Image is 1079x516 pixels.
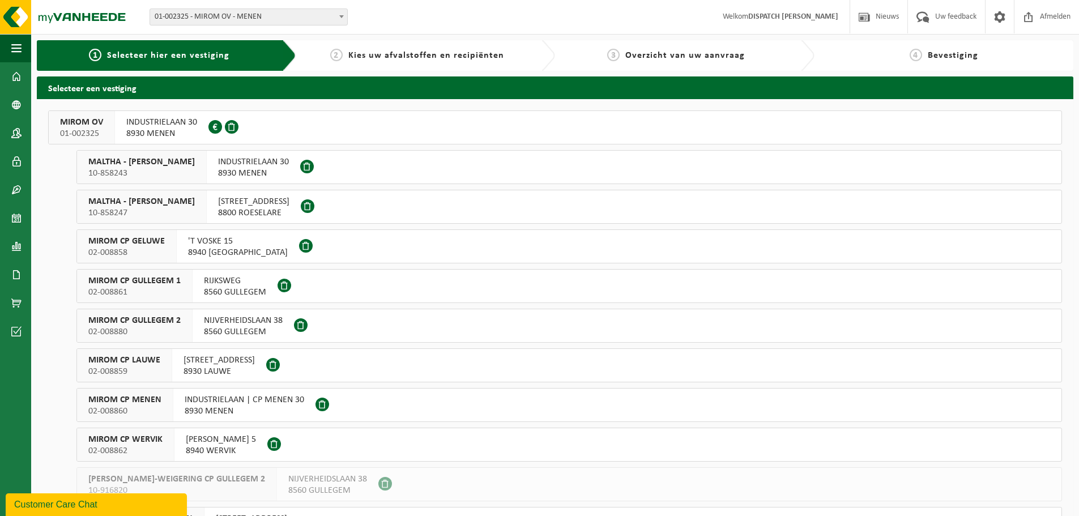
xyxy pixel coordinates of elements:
[288,485,367,496] span: 8560 GULLEGEM
[150,8,348,25] span: 01-002325 - MIROM OV - MENEN
[150,9,347,25] span: 01-002325 - MIROM OV - MENEN
[204,287,266,298] span: 8560 GULLEGEM
[88,474,265,485] span: [PERSON_NAME]-WEIGERING CP GULLEGEM 2
[185,394,304,406] span: INDUSTRIELAAN | CP MENEN 30
[204,275,266,287] span: RIJKSWEG
[625,51,745,60] span: Overzicht van uw aanvraag
[88,434,163,445] span: MIROM CP WERVIK
[88,207,195,219] span: 10-858247
[88,366,160,377] span: 02-008859
[88,168,195,179] span: 10-858243
[76,150,1062,184] button: MALTHA - [PERSON_NAME] 10-858243 INDUSTRIELAAN 308930 MENEN
[6,491,189,516] iframe: chat widget
[76,388,1062,422] button: MIROM CP MENEN 02-008860 INDUSTRIELAAN | CP MENEN 308930 MENEN
[928,51,978,60] span: Bevestiging
[88,394,161,406] span: MIROM CP MENEN
[204,315,283,326] span: NIJVERHEIDSLAAN 38
[186,445,256,457] span: 8940 WERVIK
[88,156,195,168] span: MALTHA - [PERSON_NAME]
[88,406,161,417] span: 02-008860
[88,287,181,298] span: 02-008861
[188,236,288,247] span: 'T VOSKE 15
[126,128,197,139] span: 8930 MENEN
[185,406,304,417] span: 8930 MENEN
[88,326,181,338] span: 02-008880
[60,117,103,128] span: MIROM OV
[748,12,838,21] strong: DISPATCH [PERSON_NAME]
[88,196,195,207] span: MALTHA - [PERSON_NAME]
[184,366,255,377] span: 8930 LAUWE
[76,229,1062,263] button: MIROM CP GELUWE 02-008858 'T VOSKE 158940 [GEOGRAPHIC_DATA]
[218,156,289,168] span: INDUSTRIELAAN 30
[188,247,288,258] span: 8940 [GEOGRAPHIC_DATA]
[88,236,165,247] span: MIROM CP GELUWE
[76,190,1062,224] button: MALTHA - [PERSON_NAME] 10-858247 [STREET_ADDRESS]8800 ROESELARE
[218,207,289,219] span: 8800 ROESELARE
[186,434,256,445] span: [PERSON_NAME] 5
[88,445,163,457] span: 02-008862
[288,474,367,485] span: NIJVERHEIDSLAAN 38
[88,355,160,366] span: MIROM CP LAUWE
[126,117,197,128] span: INDUSTRIELAAN 30
[184,355,255,366] span: [STREET_ADDRESS]
[107,51,229,60] span: Selecteer hier een vestiging
[88,315,181,326] span: MIROM CP GULLEGEM 2
[88,275,181,287] span: MIROM CP GULLEGEM 1
[218,168,289,179] span: 8930 MENEN
[76,269,1062,303] button: MIROM CP GULLEGEM 1 02-008861 RIJKSWEG8560 GULLEGEM
[48,110,1062,144] button: MIROM OV 01-002325 INDUSTRIELAAN 308930 MENEN
[88,247,165,258] span: 02-008858
[607,49,620,61] span: 3
[60,128,103,139] span: 01-002325
[76,428,1062,462] button: MIROM CP WERVIK 02-008862 [PERSON_NAME] 58940 WERVIK
[76,309,1062,343] button: MIROM CP GULLEGEM 2 02-008880 NIJVERHEIDSLAAN 388560 GULLEGEM
[204,326,283,338] span: 8560 GULLEGEM
[348,51,504,60] span: Kies uw afvalstoffen en recipiënten
[76,348,1062,382] button: MIROM CP LAUWE 02-008859 [STREET_ADDRESS]8930 LAUWE
[88,485,265,496] span: 10-916820
[330,49,343,61] span: 2
[910,49,922,61] span: 4
[218,196,289,207] span: [STREET_ADDRESS]
[89,49,101,61] span: 1
[37,76,1073,99] h2: Selecteer een vestiging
